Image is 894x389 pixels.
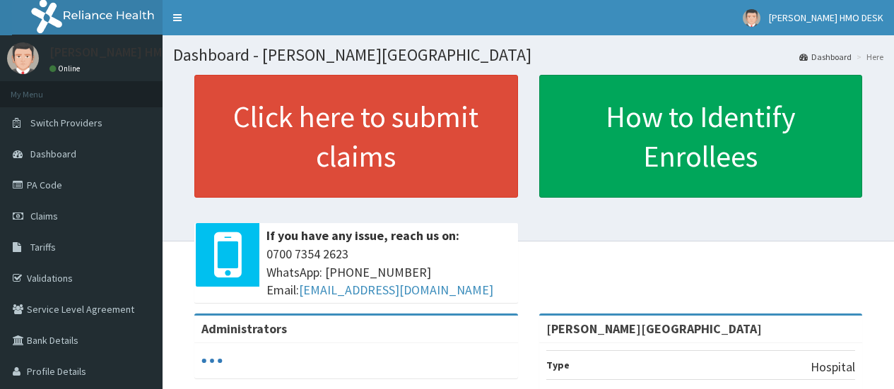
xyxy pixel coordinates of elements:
a: How to Identify Enrollees [539,75,863,198]
h1: Dashboard - [PERSON_NAME][GEOGRAPHIC_DATA] [173,46,883,64]
a: Dashboard [799,51,852,63]
a: [EMAIL_ADDRESS][DOMAIN_NAME] [299,282,493,298]
a: Online [49,64,83,73]
span: Claims [30,210,58,222]
span: Dashboard [30,148,76,160]
p: Hospital [811,358,855,376]
b: Type [546,359,570,371]
b: If you have any issue, reach us on: [266,227,459,244]
a: Click here to submit claims [194,75,518,198]
b: Administrators [201,321,287,337]
li: Here [853,51,883,63]
strong: [PERSON_NAME][GEOGRAPHIC_DATA] [546,321,762,337]
img: User Image [743,9,760,27]
p: [PERSON_NAME] HMO DESK [49,46,201,59]
svg: audio-loading [201,350,223,371]
span: Switch Providers [30,116,102,129]
span: Tariffs [30,241,56,253]
span: 0700 7354 2623 WhatsApp: [PHONE_NUMBER] Email: [266,245,511,299]
span: [PERSON_NAME] HMO DESK [769,11,883,24]
img: User Image [7,42,39,74]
